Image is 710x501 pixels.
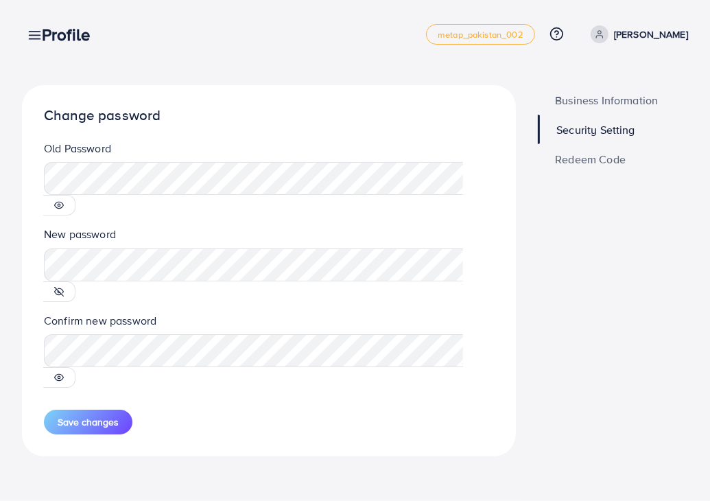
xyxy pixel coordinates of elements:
h3: Profile [42,25,101,45]
span: Save changes [58,415,119,429]
iframe: Chat [652,439,700,491]
p: [PERSON_NAME] [614,26,688,43]
a: metap_pakistan_002 [426,24,535,45]
span: Redeem Code [555,154,626,165]
h1: Change password [44,107,494,124]
legend: Old Password [44,141,494,162]
span: Business Information [555,95,658,106]
button: Save changes [44,410,132,434]
a: [PERSON_NAME] [585,25,688,43]
legend: Confirm new password [44,313,494,334]
span: Security Setting [556,124,635,135]
span: metap_pakistan_002 [438,30,523,39]
legend: New password [44,226,494,248]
